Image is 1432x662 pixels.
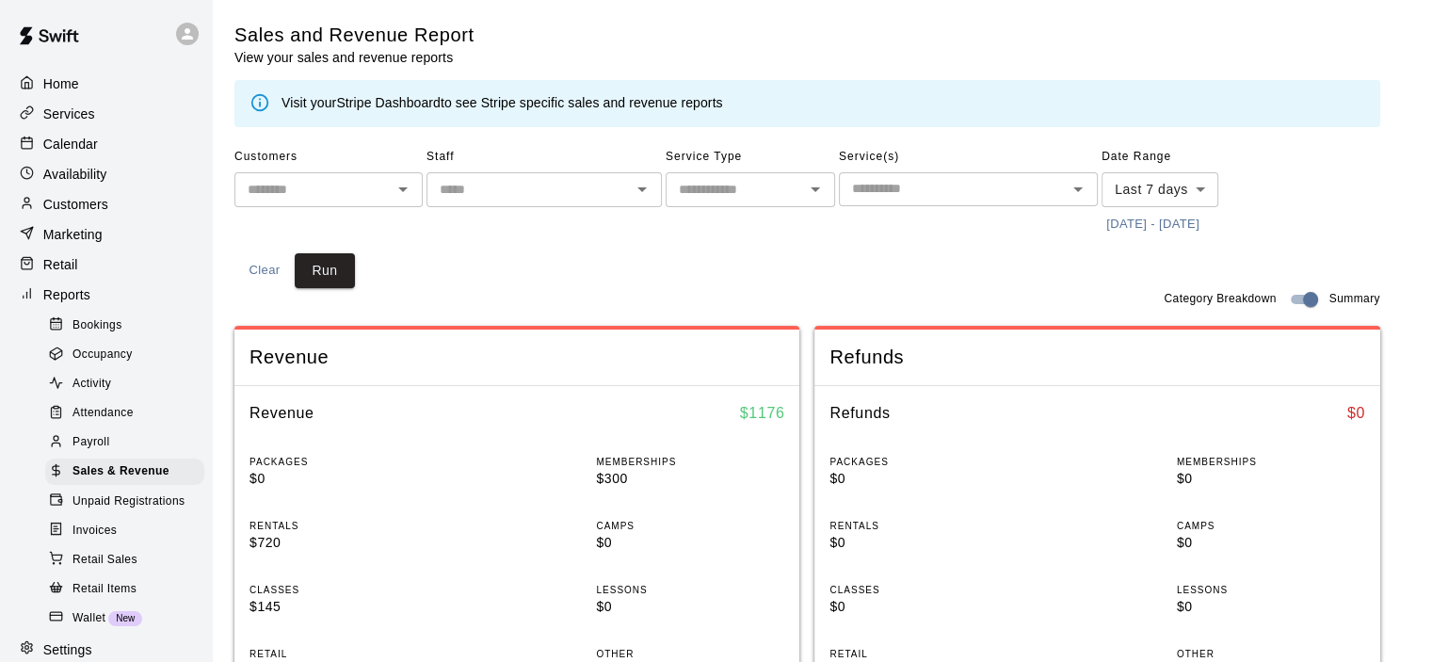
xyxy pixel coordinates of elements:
[629,176,655,202] button: Open
[15,130,197,158] a: Calendar
[45,371,204,397] div: Activity
[43,285,90,304] p: Reports
[596,597,784,617] p: $0
[249,469,438,489] p: $0
[829,583,1018,597] p: CLASSES
[829,469,1018,489] p: $0
[45,428,212,458] a: Payroll
[1177,519,1365,533] p: CAMPS
[45,574,212,604] a: Retail Items
[45,547,204,573] div: Retail Sales
[45,370,212,399] a: Activity
[72,609,105,628] span: Wallet
[1177,597,1365,617] p: $0
[45,400,204,427] div: Attendance
[249,455,438,469] p: PACKAGES
[72,375,111,394] span: Activity
[1177,533,1365,553] p: $0
[108,613,142,623] span: New
[72,404,134,423] span: Attendance
[45,311,212,340] a: Bookings
[45,516,212,545] a: Invoices
[15,190,197,218] a: Customers
[45,545,212,574] a: Retail Sales
[72,580,137,599] span: Retail Items
[234,48,475,67] p: View your sales and revenue reports
[15,281,197,309] a: Reports
[839,142,1098,172] span: Service(s)
[1347,401,1365,426] h6: $ 0
[282,93,723,114] div: Visit your to see Stripe specific sales and revenue reports
[45,518,204,544] div: Invoices
[15,220,197,249] a: Marketing
[829,401,890,426] h6: Refunds
[45,487,212,516] a: Unpaid Registrations
[666,142,835,172] span: Service Type
[234,142,423,172] span: Customers
[45,429,204,456] div: Payroll
[1177,647,1365,661] p: OTHER
[15,250,197,279] a: Retail
[249,583,438,597] p: CLASSES
[829,519,1018,533] p: RENTALS
[45,605,204,632] div: WalletNew
[234,23,475,48] h5: Sales and Revenue Report
[596,469,784,489] p: $300
[234,253,295,288] button: Clear
[43,255,78,274] p: Retail
[249,533,438,553] p: $720
[1102,142,1266,172] span: Date Range
[43,195,108,214] p: Customers
[43,74,79,93] p: Home
[15,70,197,98] div: Home
[596,533,784,553] p: $0
[829,455,1018,469] p: PACKAGES
[43,165,107,184] p: Availability
[426,142,662,172] span: Staff
[15,100,197,128] a: Services
[45,342,204,368] div: Occupancy
[1329,290,1380,309] span: Summary
[390,176,416,202] button: Open
[1164,290,1276,309] span: Category Breakdown
[249,647,438,661] p: RETAIL
[45,399,212,428] a: Attendance
[45,459,204,485] div: Sales & Revenue
[1177,469,1365,489] p: $0
[802,176,829,202] button: Open
[829,345,1364,370] span: Refunds
[45,313,204,339] div: Bookings
[1177,455,1365,469] p: MEMBERSHIPS
[72,346,133,364] span: Occupancy
[45,458,212,487] a: Sales & Revenue
[596,647,784,661] p: OTHER
[72,316,122,335] span: Bookings
[740,401,785,426] h6: $ 1176
[15,160,197,188] div: Availability
[45,340,212,369] a: Occupancy
[43,225,103,244] p: Marketing
[249,401,314,426] h6: Revenue
[1102,210,1204,239] button: [DATE] - [DATE]
[72,492,185,511] span: Unpaid Registrations
[596,455,784,469] p: MEMBERSHIPS
[829,597,1018,617] p: $0
[596,583,784,597] p: LESSONS
[45,604,212,633] a: WalletNew
[249,597,438,617] p: $145
[249,345,784,370] span: Revenue
[295,253,355,288] button: Run
[1065,176,1091,202] button: Open
[829,533,1018,553] p: $0
[829,647,1018,661] p: RETAIL
[45,576,204,603] div: Retail Items
[43,135,98,153] p: Calendar
[72,551,137,570] span: Retail Sales
[1102,172,1218,207] div: Last 7 days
